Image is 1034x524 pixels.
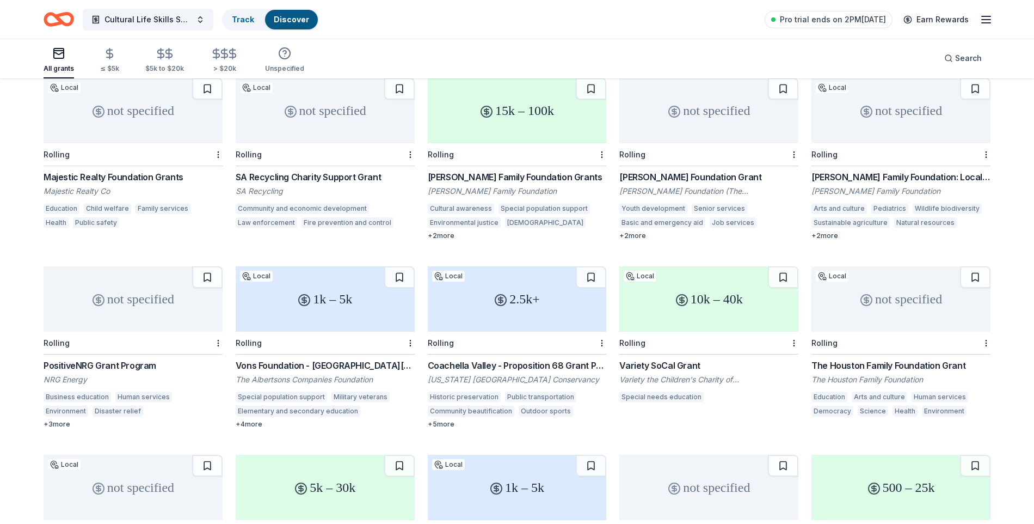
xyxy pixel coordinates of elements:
[44,217,69,228] div: Health
[811,455,990,520] div: 500 – 25k
[236,266,415,332] div: 1k – 5k
[811,374,990,385] div: The Houston Family Foundation
[816,271,848,282] div: Local
[432,459,465,470] div: Local
[115,392,172,403] div: Human services
[236,203,369,214] div: Community and economic development
[83,9,213,31] button: Cultural Life Skills Summit
[619,78,798,240] a: not specifiedRolling[PERSON_NAME] Foundation Grant[PERSON_NAME] Foundation (The [PERSON_NAME] Fou...
[48,459,81,470] div: Local
[811,231,990,240] div: + 2 more
[935,47,990,69] button: Search
[811,406,853,417] div: Democracy
[619,150,645,159] div: Rolling
[236,78,415,143] div: not specified
[274,15,309,24] a: Discover
[236,150,262,159] div: Rolling
[811,266,990,332] div: not specified
[428,217,501,228] div: Environmental justice
[100,64,119,73] div: ≤ $5k
[428,150,454,159] div: Rolling
[871,203,908,214] div: Pediatrics
[811,266,990,420] a: not specifiedLocalRollingThe Houston Family Foundation GrantThe Houston Family FoundationEducatio...
[44,392,111,403] div: Business education
[236,338,262,348] div: Rolling
[93,406,143,417] div: Disaster relief
[44,203,79,214] div: Education
[428,374,607,385] div: [US_STATE] [GEOGRAPHIC_DATA] Conservancy
[222,9,319,31] button: TrackDiscover
[505,392,576,403] div: Public transportation
[498,203,590,214] div: Special population support
[428,406,514,417] div: Community beautification
[210,64,239,73] div: > $20k
[236,170,415,184] div: SA Recycling Charity Support Grant
[692,203,747,214] div: Senior services
[428,186,607,197] div: [PERSON_NAME] Family Foundation
[505,217,586,228] div: [DEMOGRAPHIC_DATA]
[428,392,501,403] div: Historic preservation
[44,186,223,197] div: Majestic Realty Co
[811,78,990,240] a: not specifiedLocalRolling[PERSON_NAME] Family Foundation: Local Grantmaking[PERSON_NAME] Family F...
[428,203,494,214] div: Cultural awareness
[428,455,607,520] div: 1k – 5k
[619,374,798,385] div: Variety the Children's Charity of [GEOGRAPHIC_DATA][US_STATE]
[428,170,607,184] div: [PERSON_NAME] Family Foundation Grants
[428,231,607,240] div: + 2 more
[811,217,890,228] div: Sustainable agriculture
[428,420,607,429] div: + 5 more
[428,78,607,143] div: 15k – 100k
[240,82,273,93] div: Local
[44,420,223,429] div: + 3 more
[811,170,990,184] div: [PERSON_NAME] Family Foundation: Local Grantmaking
[619,359,798,372] div: Variety SoCal Grant
[44,7,74,32] a: Home
[44,359,223,372] div: PositiveNRG Grant Program
[811,359,990,372] div: The Houston Family Foundation Grant
[265,64,304,73] div: Unspecified
[236,392,327,403] div: Special population support
[44,150,70,159] div: Rolling
[893,406,918,417] div: Health
[811,392,847,403] div: Education
[577,406,600,417] div: Parks
[811,203,867,214] div: Arts and culture
[240,271,273,282] div: Local
[624,271,656,282] div: Local
[145,64,184,73] div: $5k to $20k
[428,78,607,240] a: 15k – 100kRolling[PERSON_NAME] Family Foundation Grants[PERSON_NAME] Family FoundationCultural aw...
[265,42,304,78] button: Unspecified
[210,43,239,78] button: > $20k
[428,338,454,348] div: Rolling
[232,15,254,24] a: Track
[811,150,838,159] div: Rolling
[619,78,798,143] div: not specified
[100,43,119,78] button: ≤ $5k
[236,359,415,372] div: Vons Foundation - [GEOGRAPHIC_DATA][US_STATE]
[236,406,360,417] div: Elementary and secondary education
[619,266,798,406] a: 10k – 40kLocalRollingVariety SoCal GrantVariety the Children's Charity of [GEOGRAPHIC_DATA][US_ST...
[44,266,223,332] div: not specified
[145,43,184,78] button: $5k to $20k
[619,203,687,214] div: Youth development
[428,359,607,372] div: Coachella Valley - Proposition 68 Grant Program
[894,217,957,228] div: Natural resources
[44,374,223,385] div: NRG Energy
[852,392,907,403] div: Arts and culture
[955,52,982,65] span: Search
[48,82,81,93] div: Local
[236,455,415,520] div: 5k – 30k
[432,271,465,282] div: Local
[44,78,223,143] div: not specified
[897,10,975,29] a: Earn Rewards
[619,266,798,332] div: 10k – 40k
[811,186,990,197] div: [PERSON_NAME] Family Foundation
[236,186,415,197] div: SA Recycling
[236,420,415,429] div: + 4 more
[44,406,88,417] div: Environment
[765,11,893,28] a: Pro trial ends on 2PM[DATE]
[44,455,223,520] div: not specified
[44,266,223,429] a: not specifiedRollingPositiveNRG Grant ProgramNRG EnergyBusiness educationHuman servicesEnvironmen...
[816,82,848,93] div: Local
[619,217,705,228] div: Basic and emergency aid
